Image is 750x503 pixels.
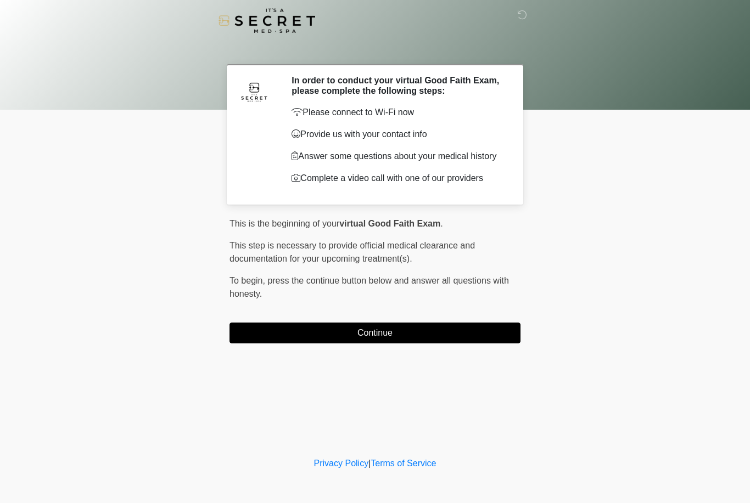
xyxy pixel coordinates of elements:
[230,219,339,228] span: This is the beginning of your
[230,276,267,285] span: To begin,
[292,172,504,185] p: Complete a video call with one of our providers
[339,219,440,228] strong: virtual Good Faith Exam
[292,150,504,163] p: Answer some questions about your medical history
[292,75,504,96] h2: In order to conduct your virtual Good Faith Exam, please complete the following steps:
[221,39,529,60] h1: ‎ ‎
[238,75,271,108] img: Agent Avatar
[230,323,520,343] button: Continue
[314,459,369,468] a: Privacy Policy
[371,459,436,468] a: Terms of Service
[440,219,443,228] span: .
[368,459,371,468] a: |
[219,8,315,33] img: It's A Secret Med Spa Logo
[230,276,509,298] span: press the continue button below and answer all questions with honesty.
[292,106,504,119] p: Please connect to Wi-Fi now
[230,241,475,263] span: This step is necessary to provide official medical clearance and documentation for your upcoming ...
[292,128,504,141] p: Provide us with your contact info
